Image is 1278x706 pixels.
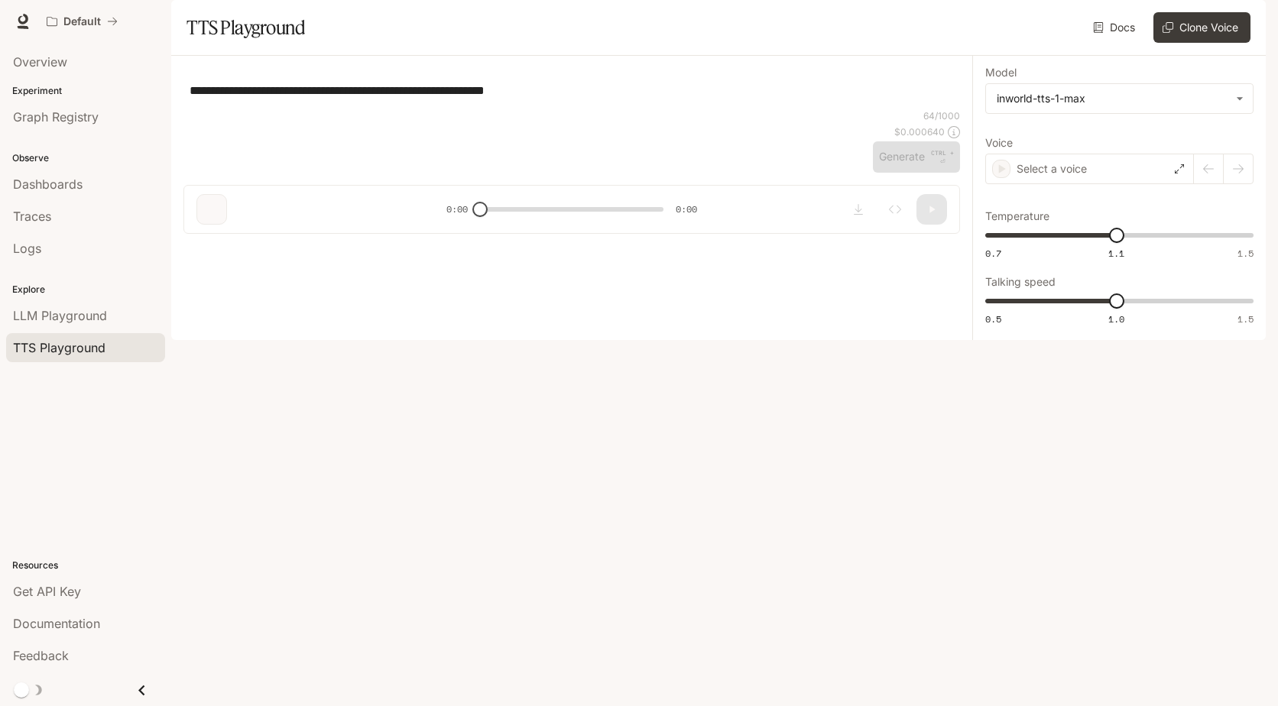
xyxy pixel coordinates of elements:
[1108,247,1124,260] span: 1.1
[40,6,125,37] button: All workspaces
[1237,247,1254,260] span: 1.5
[1153,12,1250,43] button: Clone Voice
[894,125,945,138] p: $ 0.000640
[985,313,1001,325] span: 0.5
[63,15,101,28] p: Default
[1108,313,1124,325] span: 1.0
[1237,313,1254,325] span: 1.5
[985,211,1049,222] p: Temperature
[1017,161,1087,176] p: Select a voice
[985,247,1001,260] span: 0.7
[187,12,305,43] h1: TTS Playground
[1090,12,1141,43] a: Docs
[923,109,960,122] p: 64 / 1000
[985,67,1017,78] p: Model
[986,84,1253,113] div: inworld-tts-1-max
[985,277,1056,287] p: Talking speed
[997,91,1228,106] div: inworld-tts-1-max
[985,138,1013,148] p: Voice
